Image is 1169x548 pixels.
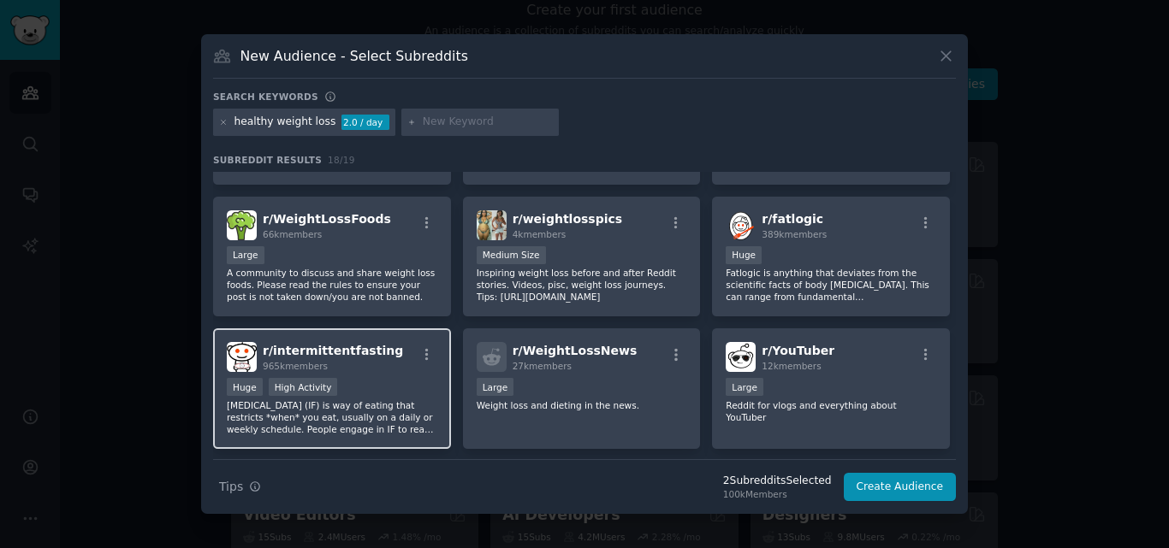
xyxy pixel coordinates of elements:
[227,399,437,435] p: [MEDICAL_DATA] (IF) is way of eating that restricts *when* you eat, usually on a daily or weekly ...
[477,246,546,264] div: Medium Size
[726,210,756,240] img: fatlogic
[227,210,257,240] img: WeightLossFoods
[477,267,687,303] p: Inspiring weight loss before and after Reddit stories. Videos, pisc, weight loss journeys. Tips: ...
[477,399,687,411] p: Weight loss and dieting in the news.
[513,344,638,357] span: r/ WeightLossNews
[726,267,936,303] p: Fatlogic is anything that deviates from the scientific facts of body [MEDICAL_DATA]. This can ran...
[240,47,468,65] h3: New Audience - Select Subreddits
[513,229,567,239] span: 4k members
[213,154,322,166] span: Subreddit Results
[227,378,263,396] div: Huge
[263,212,391,226] span: r/ WeightLossFoods
[328,155,355,165] span: 18 / 19
[263,229,322,239] span: 66k members
[762,344,834,357] span: r/ YouTuber
[234,115,336,130] div: healthy weight loss
[762,229,827,239] span: 389k members
[726,246,762,264] div: Huge
[423,115,553,130] input: New Keyword
[477,378,514,396] div: Large
[723,488,832,500] div: 100k Members
[513,361,572,371] span: 27k members
[263,361,328,371] span: 965k members
[341,115,389,130] div: 2.0 / day
[762,361,821,371] span: 12k members
[844,473,957,502] button: Create Audience
[723,474,832,489] div: 2 Subreddit s Selected
[219,478,243,496] span: Tips
[213,472,267,502] button: Tips
[227,267,437,303] p: A community to discuss and share weight loss foods. Please read the rules to ensure your post is ...
[263,344,403,357] span: r/ intermittentfasting
[726,342,756,372] img: YouTuber
[227,246,264,264] div: Large
[269,378,338,396] div: High Activity
[213,91,318,103] h3: Search keywords
[477,210,507,240] img: weightlosspics
[762,212,823,226] span: r/ fatlogic
[726,399,936,423] p: Reddit for vlogs and everything about YouTuber
[227,342,257,372] img: intermittentfasting
[513,212,622,226] span: r/ weightlosspics
[726,378,763,396] div: Large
